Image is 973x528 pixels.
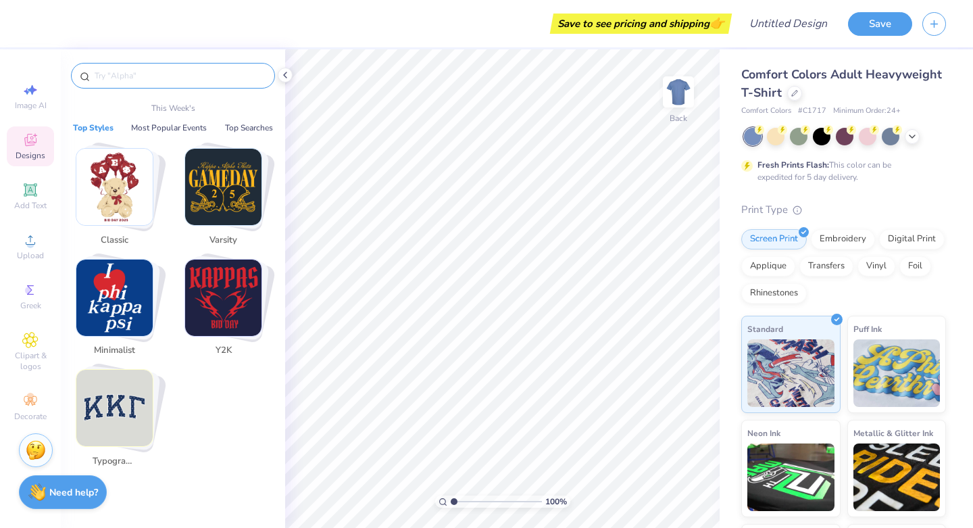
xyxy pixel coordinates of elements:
[68,369,170,473] button: Stack Card Button Typography
[15,100,47,111] span: Image AI
[741,283,807,304] div: Rhinestones
[14,411,47,422] span: Decorate
[709,15,724,31] span: 👉
[93,344,136,358] span: Minimalist
[879,229,945,249] div: Digital Print
[747,426,780,440] span: Neon Ink
[14,200,47,211] span: Add Text
[68,259,170,363] button: Stack Card Button Minimalist
[747,339,834,407] img: Standard
[853,443,941,511] img: Metallic & Glitter Ink
[739,10,838,37] input: Untitled Design
[741,66,942,101] span: Comfort Colors Adult Heavyweight T-Shirt
[853,426,933,440] span: Metallic & Glitter Ink
[757,160,829,170] strong: Fresh Prints Flash:
[69,121,118,135] button: Top Styles
[76,149,153,225] img: Classic
[857,256,895,277] div: Vinyl
[670,112,687,124] div: Back
[76,370,153,446] img: Typography
[833,105,901,117] span: Minimum Order: 24 +
[176,148,278,252] button: Stack Card Button Varsity
[811,229,875,249] div: Embroidery
[7,350,54,372] span: Clipart & logos
[68,148,170,252] button: Stack Card Button Classic
[553,14,728,34] div: Save to see pricing and shipping
[127,121,211,135] button: Most Popular Events
[899,256,931,277] div: Foil
[20,300,41,311] span: Greek
[757,159,924,183] div: This color can be expedited for 5 day delivery.
[93,69,266,82] input: Try "Alpha"
[221,121,277,135] button: Top Searches
[665,78,692,105] img: Back
[741,105,791,117] span: Comfort Colors
[545,496,567,508] span: 100 %
[16,150,45,161] span: Designs
[76,260,153,336] img: Minimalist
[747,443,834,511] img: Neon Ink
[741,256,795,277] div: Applique
[93,234,136,247] span: Classic
[17,250,44,261] span: Upload
[741,229,807,249] div: Screen Print
[799,256,853,277] div: Transfers
[853,322,882,336] span: Puff Ink
[49,486,98,499] strong: Need help?
[201,344,245,358] span: Y2K
[798,105,826,117] span: # C1717
[741,202,946,218] div: Print Type
[848,12,912,36] button: Save
[853,339,941,407] img: Puff Ink
[176,259,278,363] button: Stack Card Button Y2K
[151,102,195,114] p: This Week's
[185,260,261,336] img: Y2K
[201,234,245,247] span: Varsity
[93,455,136,469] span: Typography
[185,149,261,225] img: Varsity
[747,322,783,336] span: Standard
